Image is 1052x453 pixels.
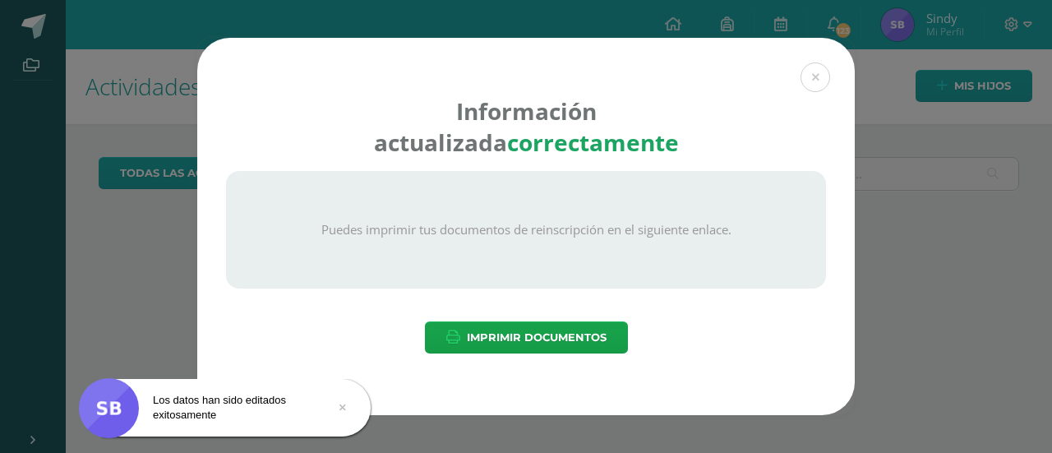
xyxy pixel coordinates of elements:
button: Imprimir Documentos [425,321,628,354]
strong: correctamente [507,127,679,158]
span: Imprimir Documentos [467,322,607,353]
div: Los datos han sido editados exitosamente [79,393,371,423]
h4: Información actualizada [344,95,708,158]
p: Puedes imprimir tus documentos de reinscripción en el siguiente enlace. [321,222,731,238]
button: Close (Esc) [801,62,830,92]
